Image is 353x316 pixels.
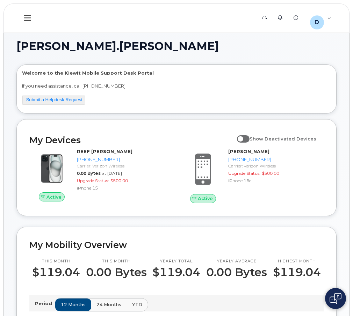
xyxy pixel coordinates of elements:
[206,259,267,264] p: Yearly average
[330,293,341,304] img: Open chat
[228,171,260,176] span: Upgrade Status:
[29,135,233,145] h2: My Devices
[35,152,69,185] img: iPhone_15_Black.png
[35,300,55,307] p: Period
[29,240,324,250] h2: My Mobility Overview
[110,178,128,183] span: $500.00
[152,266,200,279] p: $119.04
[26,97,82,102] a: Submit a Helpdesk Request
[198,195,213,202] span: Active
[77,149,132,154] strong: REEF [PERSON_NAME]
[152,259,200,264] p: Yearly total
[22,70,331,76] p: Welcome to the Kiewit Mobile Support Desk Portal
[77,178,109,183] span: Upgrade Status:
[77,163,170,169] div: Carrier: Verizon Wireless
[29,148,172,201] a: ActiveREEF [PERSON_NAME][PHONE_NUMBER]Carrier: Verizon Wireless0.00 Bytesat [DATE]Upgrade Status:...
[228,178,321,184] div: iPhone 16e
[22,96,85,104] button: Submit a Helpdesk Request
[228,163,321,169] div: Carrier: Verizon Wireless
[86,266,147,279] p: 0.00 Bytes
[86,259,147,264] p: This month
[181,148,324,203] a: Active[PERSON_NAME][PHONE_NUMBER]Carrier: Verizon WirelessUpgrade Status:$500.00iPhone 16e
[16,41,219,51] span: [PERSON_NAME].[PERSON_NAME]
[32,259,80,264] p: This month
[77,185,170,191] div: iPhone 15
[32,266,80,279] p: $119.04
[228,156,321,163] div: [PHONE_NUMBER]
[77,156,170,163] div: [PHONE_NUMBER]
[206,266,267,279] p: 0.00 Bytes
[228,149,269,154] strong: [PERSON_NAME]
[273,266,321,279] p: $119.04
[273,259,321,264] p: Highest month
[237,132,243,138] input: Show Deactivated Devices
[250,136,316,142] span: Show Deactivated Devices
[22,83,331,89] p: If you need assistance, call [PHONE_NUMBER]
[262,171,279,176] span: $500.00
[102,171,122,176] span: at [DATE]
[96,301,121,308] span: 24 months
[77,171,101,176] span: 0.00 Bytes
[46,194,62,200] span: Active
[132,301,142,308] span: YTD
